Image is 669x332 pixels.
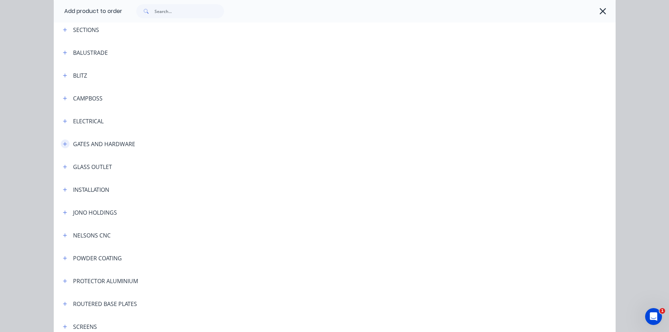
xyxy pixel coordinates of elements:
div: CAMPBOSS [73,94,103,103]
div: GLASS OUTLET [73,163,112,171]
div: SECTIONS [73,26,99,34]
div: ELECTRICAL [73,117,104,125]
iframe: Intercom live chat [645,308,662,325]
div: NELSONS CNC [73,231,111,240]
div: ROUTERED BASE PLATES [73,300,137,308]
div: POWDER COATING [73,254,122,262]
div: BALUSTRADE [73,48,108,57]
span: 1 [660,308,665,314]
input: Search... [155,4,224,18]
div: INSTALLATION [73,185,109,194]
div: BLITZ [73,71,87,80]
div: SCREENS [73,323,97,331]
div: JONO HOLDINGS [73,208,117,217]
div: GATES AND HARDWARE [73,140,135,148]
div: PROTECTOR ALUMINIUM [73,277,138,285]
